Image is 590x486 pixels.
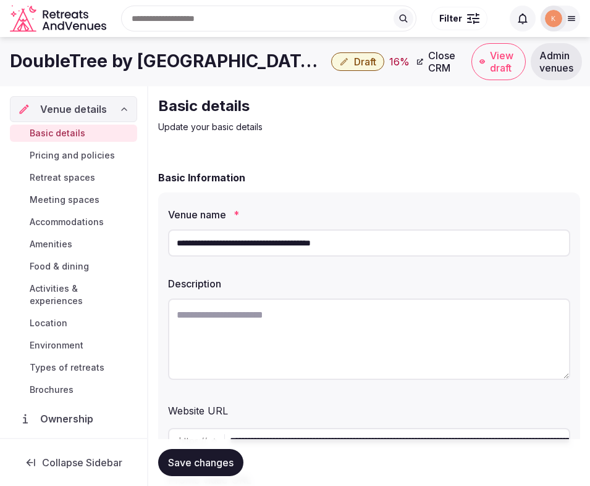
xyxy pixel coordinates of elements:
span: Accommodations [30,216,104,228]
span: Collapse Sidebar [42,456,122,469]
svg: Retreats and Venues company logo [10,5,109,33]
h2: Basic Information [158,170,245,185]
span: Filter [439,12,462,25]
span: Draft [354,56,376,68]
span: Environment [30,339,83,352]
a: Visit the homepage [10,5,109,33]
div: Website URL [168,398,570,418]
a: Admin venues [531,43,582,80]
span: Meeting spaces [30,194,99,206]
a: Pricing and policies [10,147,137,164]
button: Draft [331,52,384,71]
h1: DoubleTree by [GEOGRAPHIC_DATA][US_STATE] [10,49,326,73]
span: Types of retreats [30,361,104,374]
span: Close CRM [428,49,459,74]
a: Food & dining [10,258,137,275]
h2: Basic details [158,96,573,116]
a: Amenities [10,236,137,253]
span: Save changes [168,456,234,469]
span: View draft [490,49,518,74]
a: View draft [471,43,526,80]
span: Location [30,317,67,329]
button: 16% [389,54,410,69]
a: Location [10,315,137,332]
a: Retreat spaces [10,169,137,186]
a: Accommodations [10,213,137,231]
a: Environment [10,337,137,354]
span: Venue details [40,102,107,117]
button: Save changes [158,449,243,476]
span: Pricing and policies [30,149,115,162]
a: Basic details [10,125,137,142]
span: Amenities [30,238,72,250]
label: Venue name [168,210,570,220]
span: Basic details [30,127,85,139]
img: katsabado [545,10,562,27]
a: Meeting spaces [10,191,137,208]
a: Activities & experiences [10,280,137,310]
div: 16 % [389,54,410,69]
a: Brochures [10,381,137,398]
a: Ownership [10,406,137,432]
span: Retreat spaces [30,171,95,184]
a: Types of retreats [10,359,137,376]
button: Collapse Sidebar [10,449,137,476]
a: Close CRM [410,43,466,80]
span: Ownership [40,411,98,426]
button: Filter [431,7,487,30]
span: Admin venues [539,49,573,74]
span: Food & dining [30,260,89,273]
label: Description [168,279,570,289]
span: Activities & experiences [30,282,132,307]
p: Update your basic details [158,121,573,133]
a: Administration [10,437,137,463]
span: Brochures [30,384,74,396]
